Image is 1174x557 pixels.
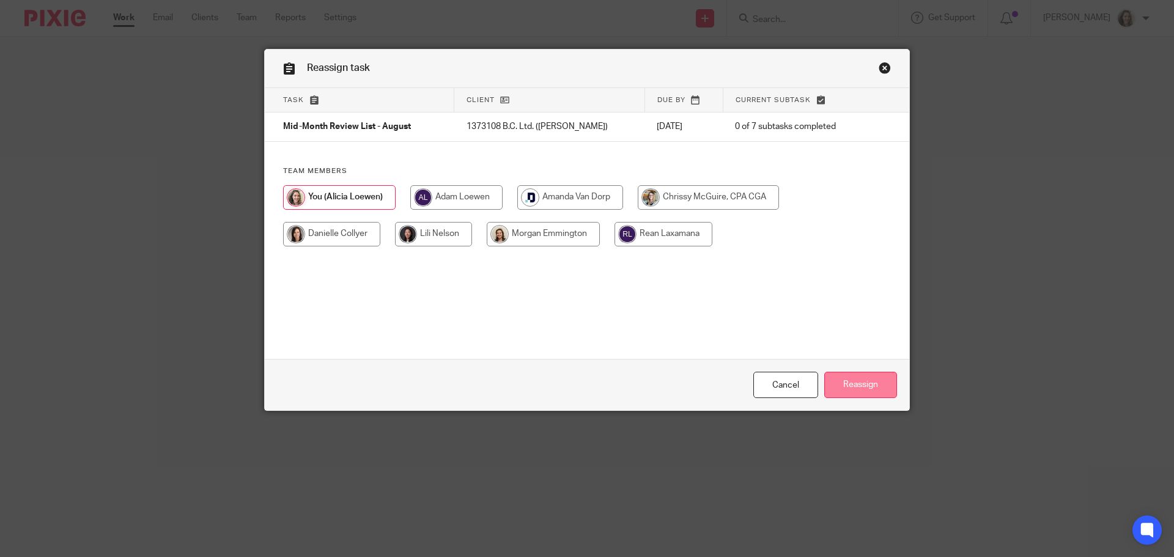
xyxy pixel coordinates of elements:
[824,372,897,398] input: Reassign
[283,166,891,176] h4: Team members
[467,120,633,133] p: 1373108 B.C. Ltd. ([PERSON_NAME])
[467,97,495,103] span: Client
[736,97,811,103] span: Current subtask
[723,113,867,142] td: 0 of 7 subtasks completed
[283,97,304,103] span: Task
[307,63,370,73] span: Reassign task
[283,123,411,131] span: Mid-Month Review List - August
[879,62,891,78] a: Close this dialog window
[753,372,818,398] a: Close this dialog window
[657,120,711,133] p: [DATE]
[657,97,685,103] span: Due by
